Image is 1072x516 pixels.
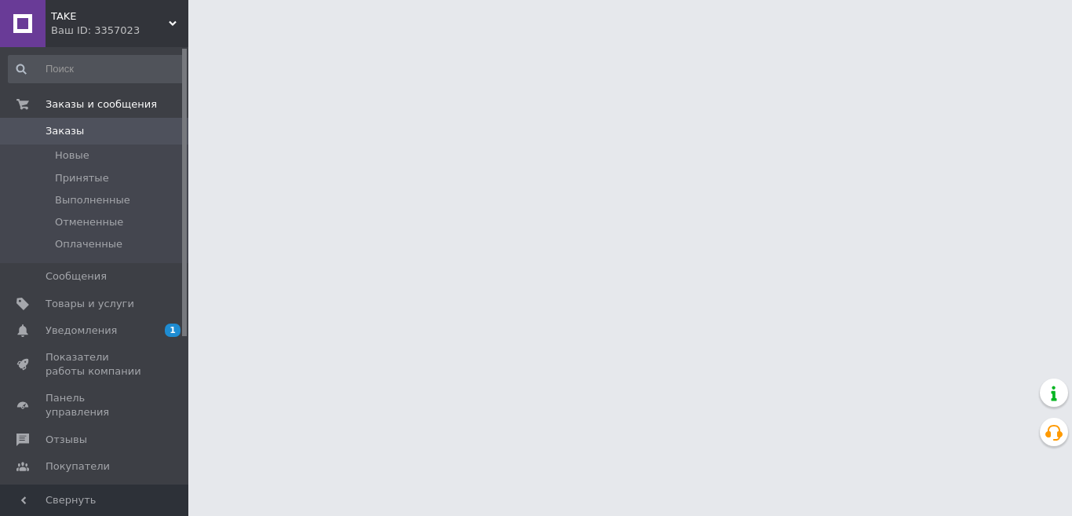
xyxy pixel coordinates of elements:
span: Товары и услуги [46,297,134,311]
span: Заказы и сообщения [46,97,157,112]
span: TAKE [51,9,169,24]
span: Принятые [55,171,109,185]
span: Сообщения [46,269,107,284]
div: Ваш ID: 3357023 [51,24,188,38]
span: Уведомления [46,324,117,338]
input: Поиск [8,55,185,83]
span: Покупатели [46,459,110,474]
span: Отмененные [55,215,123,229]
span: Новые [55,148,89,163]
span: Отзывы [46,433,87,447]
span: 1 [165,324,180,337]
span: Заказы [46,124,84,138]
span: Показатели работы компании [46,350,145,379]
span: Панель управления [46,391,145,419]
span: Оплаченные [55,237,122,251]
span: Выполненные [55,193,130,207]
